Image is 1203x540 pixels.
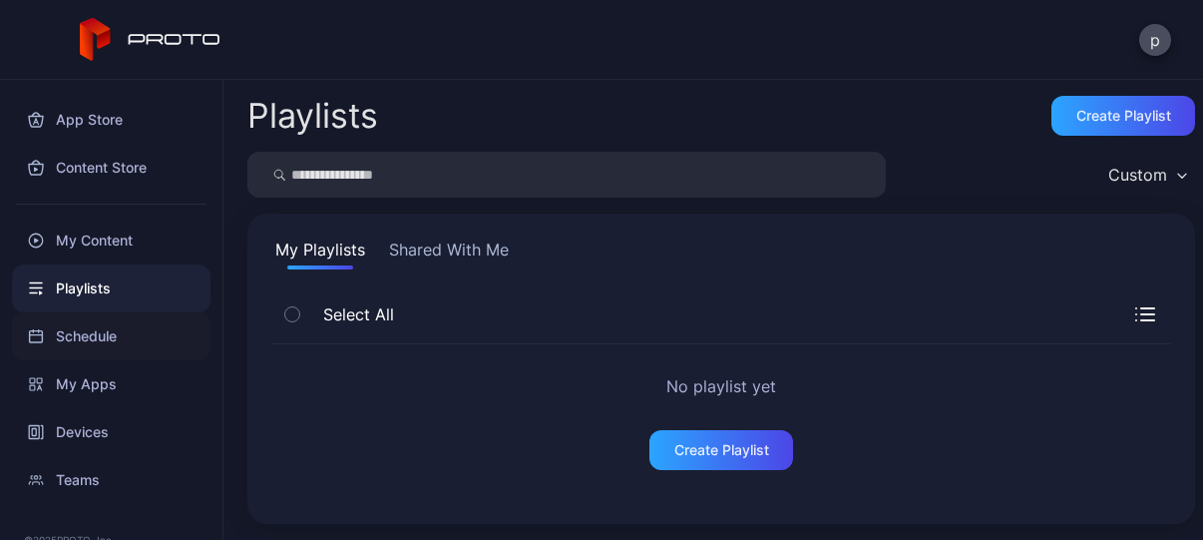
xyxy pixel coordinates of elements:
span: Select All [313,302,394,326]
button: Create Playlist [649,430,793,470]
a: My Content [12,217,210,265]
a: Devices [12,408,210,456]
a: Teams [12,456,210,504]
button: p [1139,24,1171,56]
a: My Apps [12,360,210,408]
h2: No playlist yet [666,374,776,398]
button: Shared With Me [385,238,513,270]
button: My Playlists [271,238,369,270]
a: Content Store [12,144,210,192]
button: Create Playlist [1051,96,1195,136]
a: Playlists [12,265,210,312]
a: Schedule [12,312,210,360]
div: Create Playlist [1076,108,1171,124]
div: Create Playlist [674,442,769,458]
div: Custom [1108,165,1167,185]
button: Custom [1098,152,1195,198]
a: App Store [12,96,210,144]
h2: Playlists [247,98,378,134]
